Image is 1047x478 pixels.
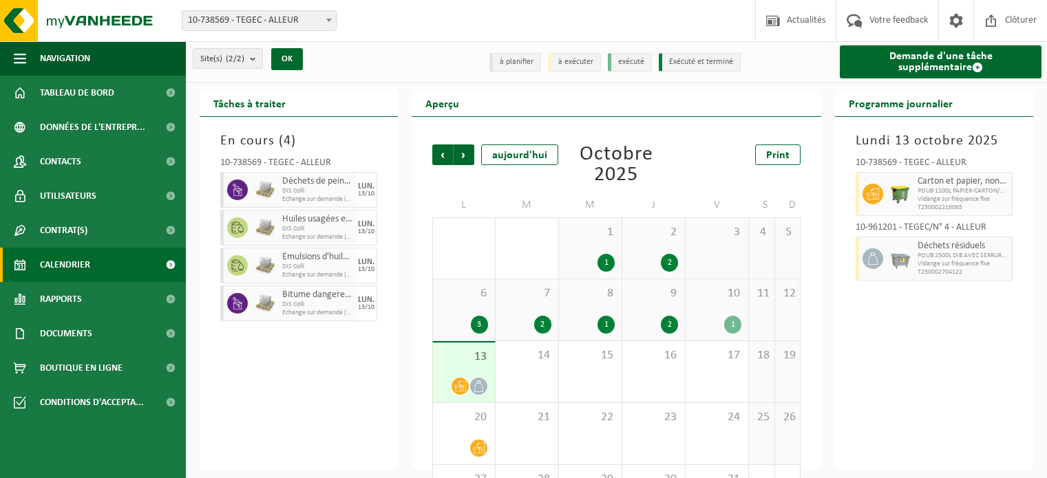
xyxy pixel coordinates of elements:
span: 4 [756,225,767,240]
span: 15 [566,348,615,363]
td: J [622,193,686,217]
td: M [559,193,622,217]
span: 5 [782,225,794,240]
span: Echange sur demande (déplacement exclu) [282,271,353,279]
span: 16 [629,348,678,363]
span: Huiles usagées en petits conditionnements [282,214,353,225]
td: L [432,193,496,217]
h2: Programme journalier [835,89,966,116]
span: Contrat(s) [40,213,87,248]
div: 1 [597,316,615,334]
span: Documents [40,316,92,351]
div: 10-961201 - TEGEC/N° 4 - ALLEUR [856,223,1013,237]
div: 3 [471,316,488,334]
span: DIS Colli [282,301,353,309]
span: 10-738569 - TEGEC - ALLEUR [182,11,336,30]
span: 10 [692,286,741,301]
span: 18 [756,348,767,363]
span: Print [766,150,790,161]
span: Tableau de bord [40,76,114,110]
span: Précédent [432,144,453,165]
div: 1 [597,254,615,272]
li: à exécuter [548,53,601,72]
div: LUN. [358,220,374,228]
button: Site(s)(2/2) [193,48,263,69]
img: WB-2500-GAL-GY-04 [890,248,911,269]
span: Calendrier [40,248,90,282]
span: DIS Colli [282,263,353,271]
span: Echange sur demande (déplacement exclu) [282,195,353,204]
span: 4 [284,134,291,148]
img: LP-PA-00000-WDN-11 [255,293,275,314]
span: Site(s) [200,49,244,69]
span: 21 [503,410,551,425]
div: aujourd'hui [481,144,558,165]
h2: Tâches à traiter [200,89,299,116]
span: POUB 1100L PAPIER-CARTON/TEGEC [918,187,1008,195]
span: 26 [782,410,794,425]
div: LUN. [358,296,374,304]
h3: En cours ( ) [220,131,377,151]
count: (2/2) [226,54,244,63]
span: 11 [756,286,767,301]
span: 22 [566,410,615,425]
span: 19 [782,348,794,363]
span: Utilisateurs [40,179,96,213]
span: T250002216065 [918,204,1008,212]
div: 1 [724,316,741,334]
td: D [775,193,801,217]
img: LP-PA-00000-WDN-11 [255,217,275,238]
span: T250002704122 [918,268,1008,276]
div: 2 [661,316,678,334]
span: 13 [440,349,488,365]
img: LP-PA-00000-WDN-11 [255,180,275,200]
button: OK [271,48,303,70]
img: WB-1100-HPE-GN-50 [890,184,911,204]
span: 1 [566,225,615,240]
li: à planifier [489,53,541,72]
a: Print [755,144,801,165]
span: 14 [503,348,551,363]
span: 12 [782,286,794,301]
span: 2 [629,225,678,240]
span: 6 [440,286,488,301]
td: M [496,193,559,217]
li: Exécuté et terminé [659,53,741,72]
td: S [749,193,774,217]
span: DIS Colli [282,187,353,195]
span: Vidange sur fréquence fixe [918,260,1008,268]
span: Navigation [40,41,90,76]
span: DIS Colli [282,225,353,233]
span: Contacts [40,144,81,179]
span: 3 [692,225,741,240]
div: 13/10 [358,228,374,235]
span: 10-738569 - TEGEC - ALLEUR [182,10,337,31]
span: 8 [566,286,615,301]
span: Conditions d'accepta... [40,385,144,420]
span: POUB 2500L DIB AVEC SERRURE/TEGEC/N° 4 [918,252,1008,260]
span: 23 [629,410,678,425]
div: 10-738569 - TEGEC - ALLEUR [220,158,377,172]
span: Vidange sur fréquence fixe [918,195,1008,204]
div: 2 [661,254,678,272]
span: 24 [692,410,741,425]
span: 20 [440,410,488,425]
span: Bitume dangereux en petit emballage [282,290,353,301]
a: Demande d'une tâche supplémentaire [840,45,1041,78]
span: 17 [692,348,741,363]
span: Carton et papier, non-conditionné (industriel) [918,176,1008,187]
div: 2 [534,316,551,334]
div: LUN. [358,182,374,191]
div: 13/10 [358,191,374,197]
h3: Lundi 13 octobre 2025 [856,131,1013,151]
span: 25 [756,410,767,425]
span: Déchets résiduels [918,241,1008,252]
li: exécuté [608,53,652,72]
span: Echange sur demande (déplacement exclu) [282,233,353,241]
span: 9 [629,286,678,301]
span: Echange sur demande (déplacement exclu) [282,309,353,317]
span: Données de l'entrepr... [40,110,145,144]
div: Octobre 2025 [560,144,674,186]
span: Émulsions d'huile en petits emballages [282,252,353,263]
td: V [686,193,749,217]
